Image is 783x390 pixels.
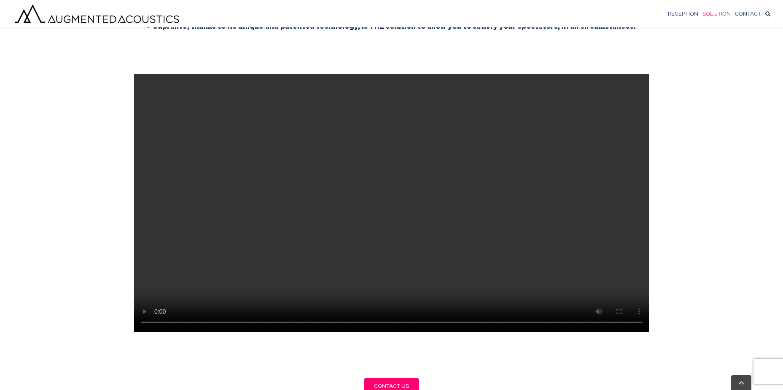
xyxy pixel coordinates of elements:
[374,383,409,390] span: CONTACT US
[735,11,761,16] span: CONTACT
[702,11,731,16] span: SOLUTION
[668,11,698,16] span: RECEPTION
[13,3,181,25] img: Augmented Acoustics Logo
